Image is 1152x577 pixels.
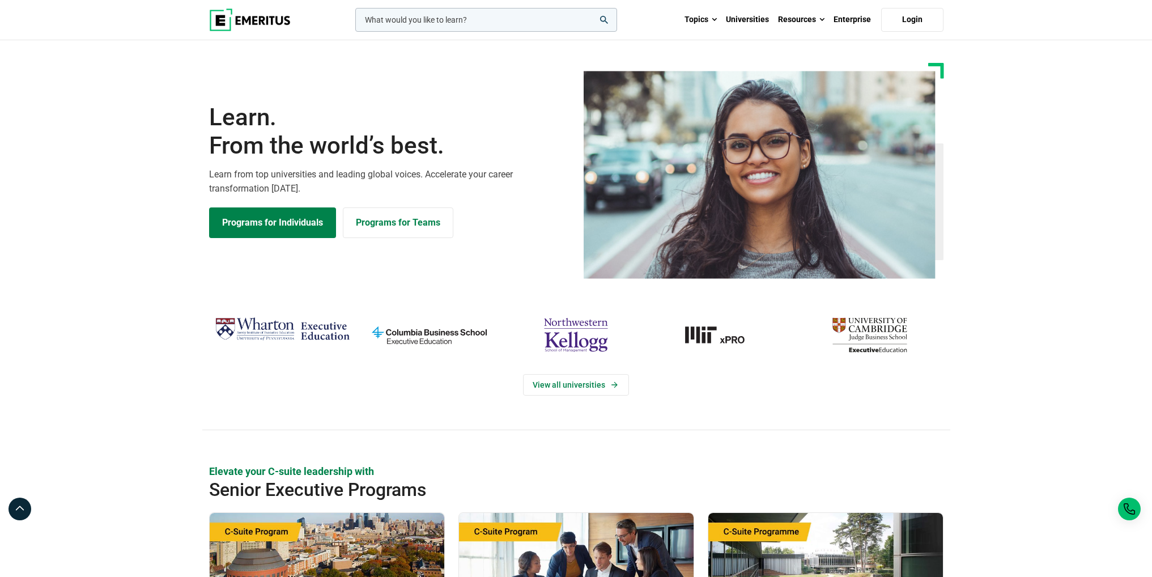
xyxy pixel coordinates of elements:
img: MIT xPRO [655,313,790,357]
h2: Senior Executive Programs [209,478,870,501]
a: View Universities [523,374,629,396]
img: Learn from the world's best [584,71,936,279]
a: Explore for Business [343,207,453,238]
a: Explore Programs [209,207,336,238]
input: woocommerce-product-search-field-0 [355,8,617,32]
img: columbia-business-school [362,313,497,357]
h1: Learn. [209,103,569,160]
img: cambridge-judge-business-school [802,313,937,357]
img: northwestern-kellogg [508,313,644,357]
p: Elevate your C-suite leadership with [209,464,943,478]
img: Wharton Executive Education [215,313,350,346]
a: MIT-xPRO [655,313,790,357]
span: From the world’s best. [209,131,569,160]
a: Login [881,8,943,32]
p: Learn from top universities and leading global voices. Accelerate your career transformation [DATE]. [209,167,569,196]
